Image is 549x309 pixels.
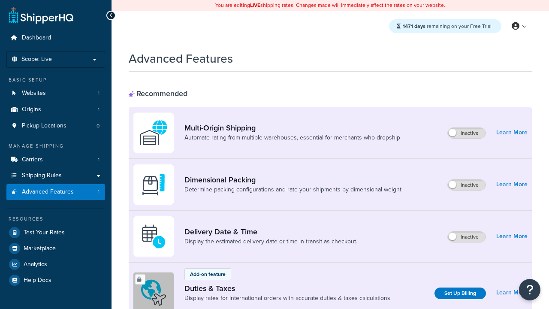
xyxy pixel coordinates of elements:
[22,106,41,113] span: Origins
[184,284,390,293] a: Duties & Taxes
[6,273,105,288] a: Help Docs
[22,90,46,97] span: Websites
[448,180,486,190] label: Inactive
[6,102,105,118] a: Origins1
[6,118,105,134] li: Pickup Locations
[24,229,65,236] span: Test Your Rates
[6,85,105,101] a: Websites1
[22,34,51,42] span: Dashboard
[22,172,62,179] span: Shipping Rules
[6,152,105,168] li: Carriers
[6,215,105,223] div: Resources
[22,156,43,164] span: Carriers
[403,22,492,30] span: remaining on your Free Trial
[129,89,187,98] div: Recommended
[6,184,105,200] li: Advanced Features
[129,50,233,67] h1: Advanced Features
[250,1,260,9] b: LIVE
[6,241,105,256] a: Marketplace
[184,123,400,133] a: Multi-Origin Shipping
[139,118,169,148] img: WatD5o0RtDAAAAAElFTkSuQmCC
[6,225,105,240] a: Test Your Rates
[184,227,357,236] a: Delivery Date & Time
[24,245,56,252] span: Marketplace
[24,277,51,284] span: Help Docs
[496,179,528,191] a: Learn More
[448,232,486,242] label: Inactive
[496,230,528,242] a: Learn More
[6,152,105,168] a: Carriers1
[98,90,100,97] span: 1
[98,188,100,196] span: 1
[184,237,357,246] a: Display the estimated delivery date or time in transit as checkout.
[184,185,401,194] a: Determine packing configurations and rate your shipments by dimensional weight
[6,76,105,84] div: Basic Setup
[434,288,486,299] a: Set Up Billing
[6,85,105,101] li: Websites
[403,22,425,30] strong: 1471 days
[24,261,47,268] span: Analytics
[184,294,390,303] a: Display rates for international orders with accurate duties & taxes calculations
[184,133,400,142] a: Automate rating from multiple warehouses, essential for merchants who dropship
[97,122,100,130] span: 0
[6,142,105,150] div: Manage Shipping
[6,257,105,272] a: Analytics
[448,128,486,138] label: Inactive
[22,188,74,196] span: Advanced Features
[6,184,105,200] a: Advanced Features1
[6,118,105,134] a: Pickup Locations0
[139,170,169,200] img: DTVBYsAAAAAASUVORK5CYII=
[6,102,105,118] li: Origins
[98,106,100,113] span: 1
[519,279,540,300] button: Open Resource Center
[6,168,105,184] a: Shipping Rules
[190,270,226,278] p: Add-on feature
[98,156,100,164] span: 1
[139,221,169,251] img: gfkeb5ejjkALwAAAABJRU5ErkJggg==
[496,287,528,299] a: Learn More
[21,56,52,63] span: Scope: Live
[22,122,66,130] span: Pickup Locations
[184,175,401,185] a: Dimensional Packing
[496,127,528,139] a: Learn More
[6,30,105,46] a: Dashboard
